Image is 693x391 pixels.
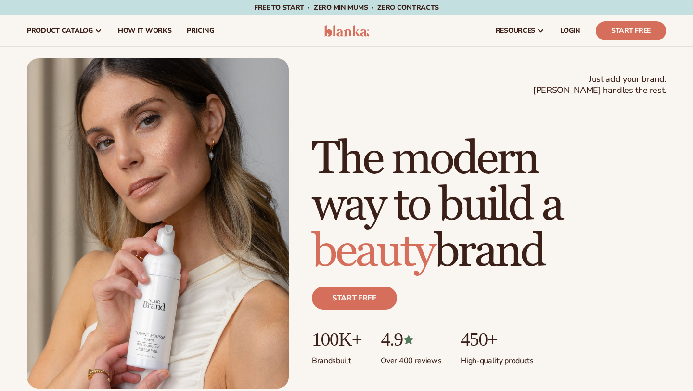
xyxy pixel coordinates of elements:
[312,350,361,366] p: Brands built
[552,15,588,46] a: LOGIN
[179,15,221,46] a: pricing
[110,15,180,46] a: How It Works
[19,15,110,46] a: product catalog
[488,15,552,46] a: resources
[118,27,172,35] span: How It Works
[496,27,535,35] span: resources
[27,27,93,35] span: product catalog
[461,350,533,366] p: High-quality products
[312,329,361,350] p: 100K+
[312,223,434,280] span: beauty
[560,27,580,35] span: LOGIN
[596,21,666,40] a: Start Free
[381,350,441,366] p: Over 400 reviews
[533,74,666,96] span: Just add your brand. [PERSON_NAME] handles the rest.
[27,58,289,389] img: Female holding tanning mousse.
[324,25,370,37] img: logo
[187,27,214,35] span: pricing
[461,329,533,350] p: 450+
[312,287,397,310] a: Start free
[381,329,441,350] p: 4.9
[312,136,666,275] h1: The modern way to build a brand
[254,3,439,12] span: Free to start · ZERO minimums · ZERO contracts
